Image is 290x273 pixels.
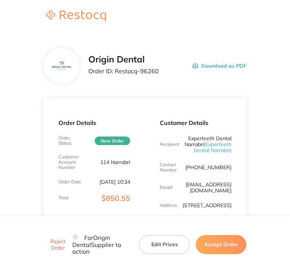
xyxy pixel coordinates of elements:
p: Emaill [160,185,173,190]
span: $850.55 [101,193,130,203]
p: Order Details [59,119,130,126]
p: Total [59,195,69,200]
p: Customer Account Number [59,154,82,170]
p: Order Status [59,135,82,146]
button: Edit Prices [139,235,190,254]
p: Address [160,203,177,208]
p: Recipient [160,142,179,147]
span: New Order [95,136,130,145]
p: Experteeth Dental Narrabri [184,135,231,153]
span: ( Experteeth Dental Narrabri ) [193,141,231,154]
img: YzF0MTI4NA [49,54,73,78]
h2: Origin Dental [88,54,159,65]
p: [PHONE_NUMBER] [185,164,231,170]
button: Reject Order [44,238,73,251]
a: Restocq logo [39,10,113,23]
p: For Origin Dental Supplier to action [72,234,130,255]
p: Customer Details [160,119,231,126]
a: [EMAIL_ADDRESS][DOMAIN_NAME] [186,181,231,194]
p: 114 Narrabri [100,159,130,165]
p: Order ID: Restocq- 96260 [88,68,159,74]
p: Order Date [59,179,81,184]
p: [DATE] 10:34 [100,179,130,185]
img: Restocq logo [39,10,113,22]
button: Accept Order [196,235,246,254]
p: Contact Number [160,162,184,173]
p: [STREET_ADDRESS] [183,202,231,208]
button: Download as PDF [192,54,246,77]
